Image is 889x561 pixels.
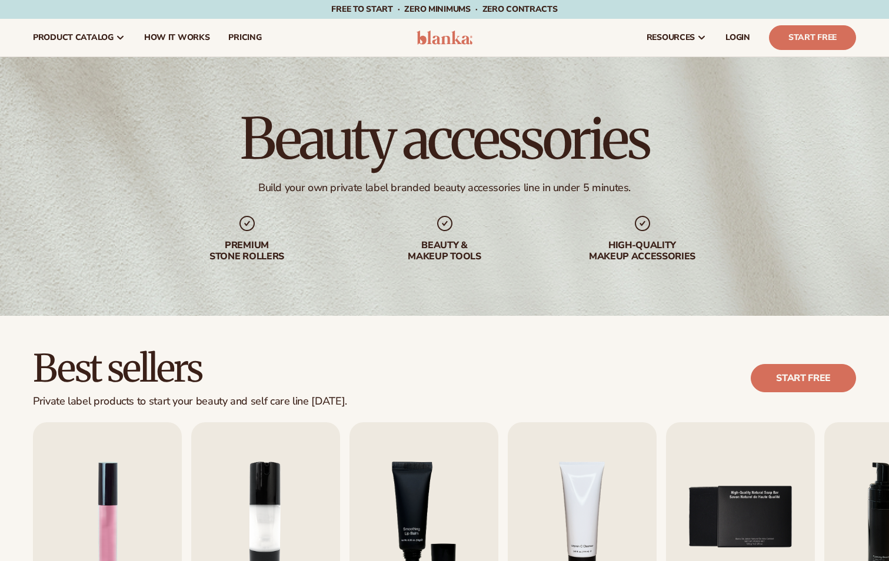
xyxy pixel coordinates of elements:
div: premium stone rollers [172,240,322,262]
div: High-quality makeup accessories [567,240,718,262]
div: Private label products to start your beauty and self care line [DATE]. [33,395,347,408]
span: product catalog [33,33,114,42]
a: pricing [219,19,271,56]
div: Build your own private label branded beauty accessories line in under 5 minutes. [258,181,631,195]
a: resources [637,19,716,56]
a: How It Works [135,19,219,56]
a: Start Free [769,25,856,50]
a: LOGIN [716,19,760,56]
a: Start free [751,364,856,392]
span: How It Works [144,33,210,42]
span: Free to start · ZERO minimums · ZERO contracts [331,4,557,15]
span: resources [647,33,695,42]
a: product catalog [24,19,135,56]
h2: Best sellers [33,349,347,388]
div: beauty & makeup tools [369,240,520,262]
span: LOGIN [725,33,750,42]
h1: Beauty accessories [240,111,649,167]
span: pricing [228,33,261,42]
img: logo [417,31,472,45]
